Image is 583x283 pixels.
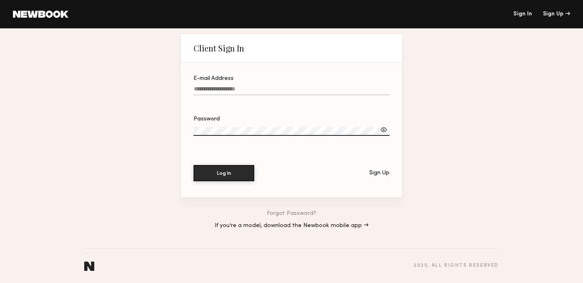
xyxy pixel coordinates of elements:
a: Forgot Password? [267,211,316,217]
div: Sign Up [543,11,570,17]
div: Password [194,116,389,122]
input: E-mail Address [194,86,389,95]
div: E-mail Address [194,76,389,81]
a: Sign In [513,11,532,17]
div: Client Sign In [194,43,244,53]
div: 2025 , all rights reserved [413,263,499,268]
a: If you’re a model, download the Newbook mobile app → [215,223,368,229]
input: Password [194,127,389,136]
div: Sign Up [369,170,389,176]
button: Log In [194,165,254,181]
